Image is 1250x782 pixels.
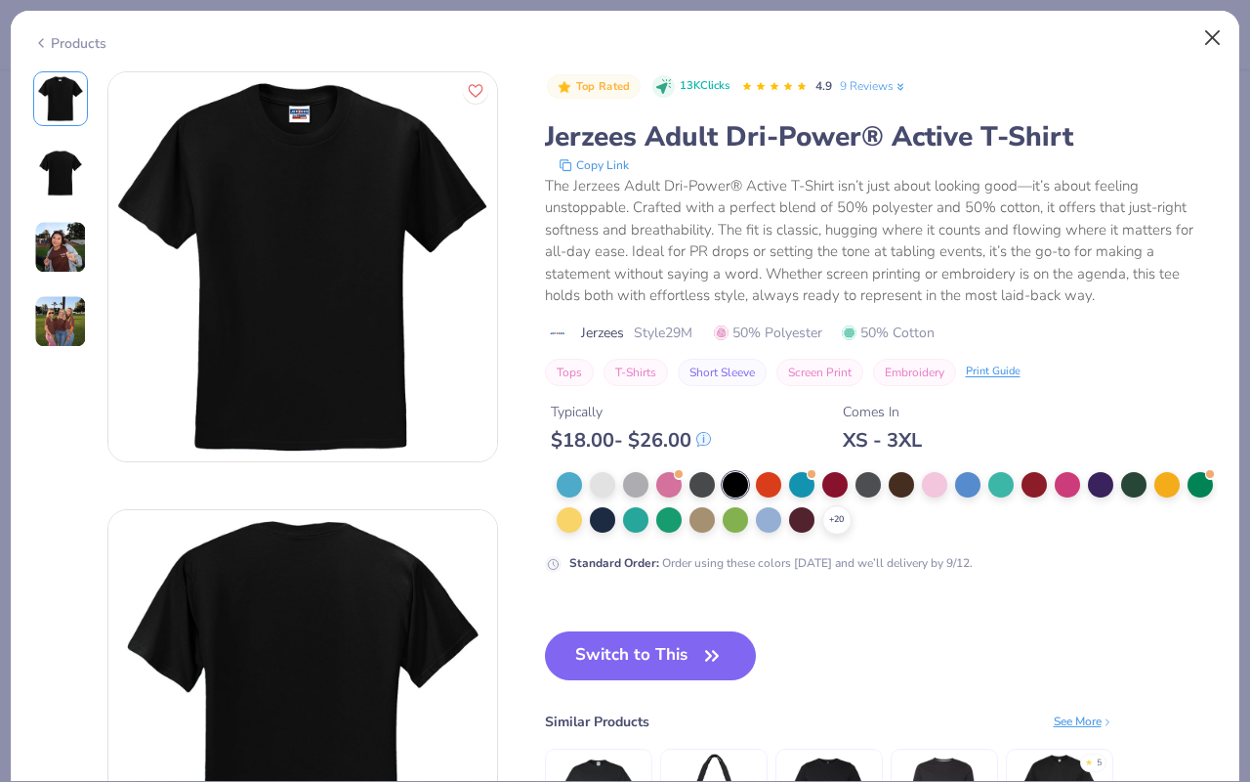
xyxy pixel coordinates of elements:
button: Switch to This [545,631,757,680]
img: Top Rated sort [557,79,572,95]
img: Front [108,72,497,461]
button: T-Shirts [604,359,668,386]
div: Products [33,33,106,54]
div: $ 18.00 - $ 26.00 [551,428,711,453]
div: 5 [1097,757,1102,770]
img: User generated content [34,221,87,274]
div: Similar Products [545,712,649,732]
span: Style 29M [634,323,692,343]
button: Tops [545,359,594,386]
button: Like [463,78,488,104]
div: Print Guide [966,364,1021,380]
div: XS - 3XL [843,428,922,453]
span: 50% Polyester [714,323,822,343]
a: 9 Reviews [840,77,907,95]
div: See More [1054,713,1113,730]
img: brand logo [545,326,571,341]
img: Back [37,150,84,196]
div: The Jerzees Adult Dri-Power® Active T-Shirt isn’t just about looking good—it’s about feeling unst... [545,175,1218,307]
div: Comes In [843,402,922,422]
span: + 20 [829,513,844,527]
img: User generated content [34,295,87,348]
button: Short Sleeve [678,359,767,386]
button: Embroidery [873,359,956,386]
button: Screen Print [776,359,863,386]
div: Typically [551,402,711,422]
div: Jerzees Adult Dri-Power® Active T-Shirt [545,118,1218,155]
button: copy to clipboard [553,155,635,175]
div: 4.9 Stars [741,71,808,103]
span: Top Rated [576,81,631,92]
span: Jerzees [581,323,624,343]
div: ★ [1085,757,1093,764]
span: 4.9 [815,78,832,94]
button: Badge Button [547,74,641,100]
span: 50% Cotton [842,323,935,343]
img: Front [37,75,84,122]
button: Close [1194,20,1231,57]
strong: Standard Order : [569,555,659,571]
div: Order using these colors [DATE] and we’ll delivery by 9/12. [569,554,973,572]
span: 13K Clicks [680,78,729,95]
